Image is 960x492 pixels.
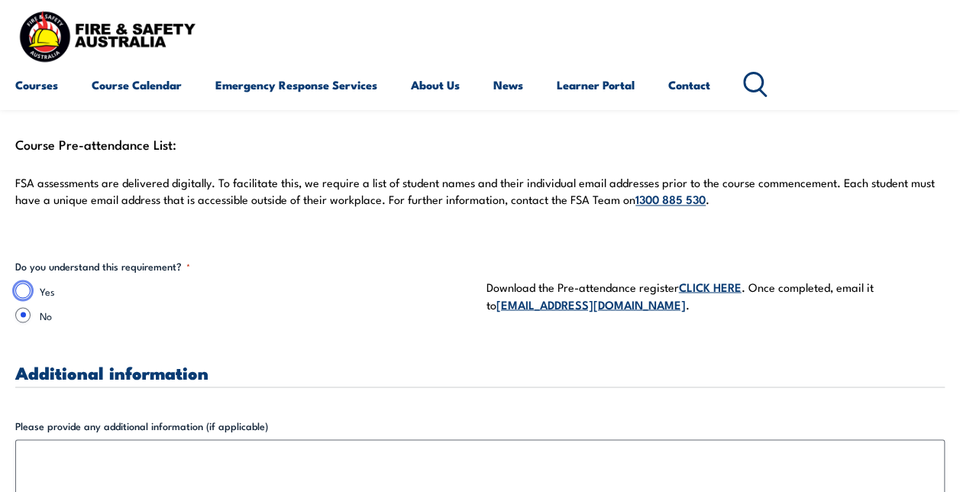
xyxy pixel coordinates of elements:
a: Emergency Response Services [215,66,377,103]
label: Please provide any additional information (if applicable) [15,418,945,433]
a: Learner Portal [557,66,635,103]
a: About Us [411,66,460,103]
div: Course Pre-attendance List: [15,133,945,227]
a: 1300 885 530 [635,190,706,207]
h3: Additional information [15,363,945,380]
legend: Do you understand this requirement? [15,258,190,274]
a: [EMAIL_ADDRESS][DOMAIN_NAME] [496,295,686,312]
p: FSA assessments are delivered digitally. To facilitate this, we require a list of student names a... [15,175,945,208]
a: Contact [668,66,710,103]
a: Course Calendar [92,66,182,103]
a: Courses [15,66,58,103]
a: CLICK HERE [679,277,742,294]
p: Download the Pre-attendance register . Once completed, email it to . [486,277,945,313]
label: Yes [40,283,474,298]
a: News [493,66,523,103]
label: No [40,307,474,322]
